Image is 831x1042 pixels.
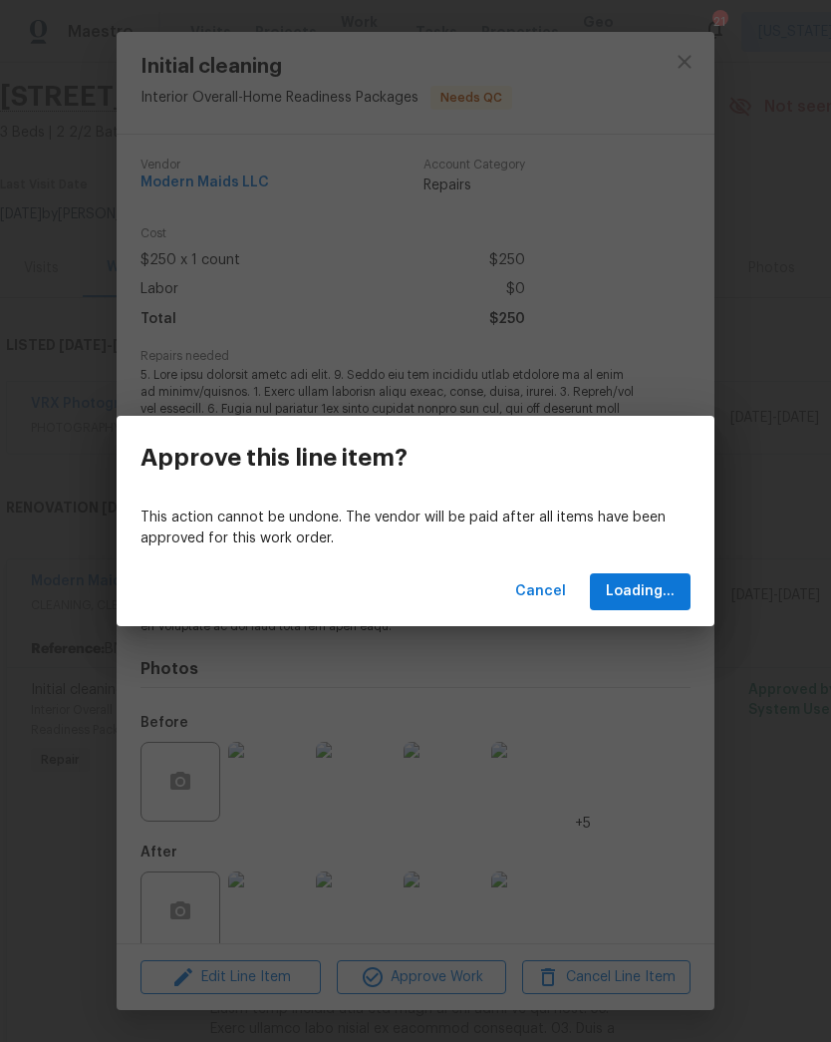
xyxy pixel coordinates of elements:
span: Loading... [606,579,675,604]
p: This action cannot be undone. The vendor will be paid after all items have been approved for this... [140,508,691,549]
h3: Approve this line item? [140,444,408,472]
span: Cancel [515,579,566,604]
button: Cancel [507,573,574,610]
button: Loading... [590,573,691,610]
